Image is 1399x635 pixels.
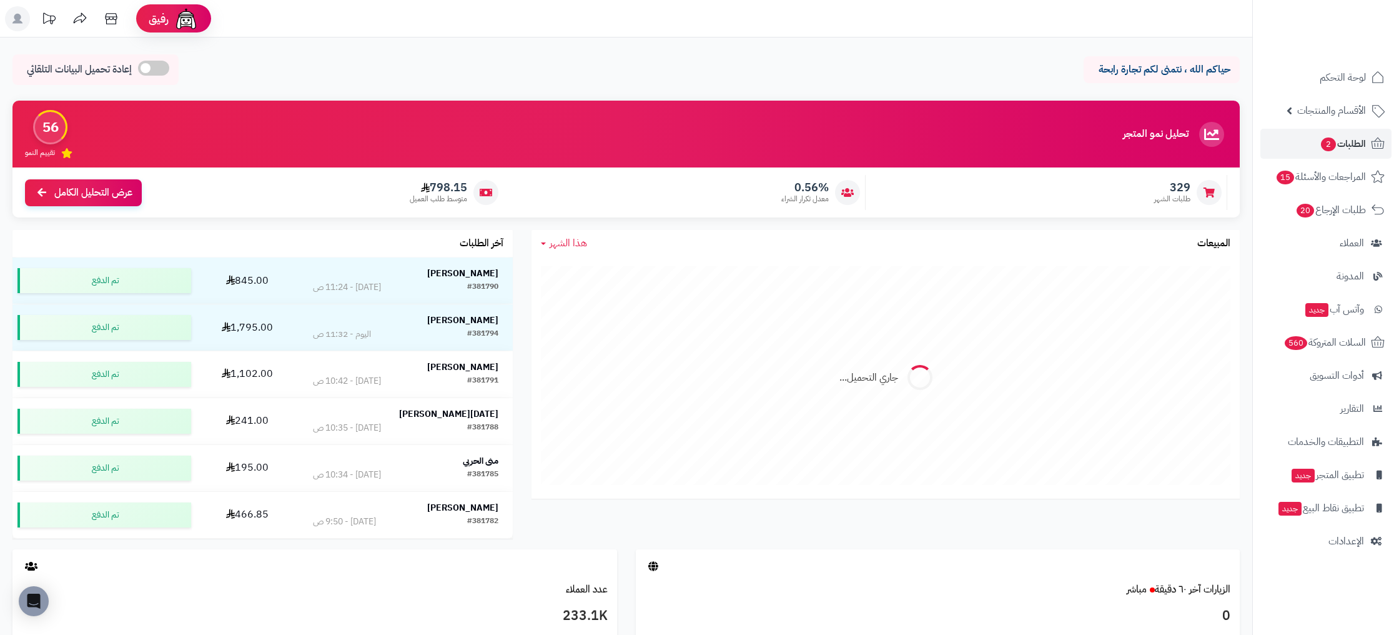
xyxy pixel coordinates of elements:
[196,445,299,491] td: 195.00
[17,456,191,481] div: تم الدفع
[1260,228,1392,258] a: العملاء
[313,328,371,341] div: اليوم - 11:32 ص
[460,238,503,249] h3: آخر الطلبات
[427,267,498,280] strong: [PERSON_NAME]
[19,586,49,616] div: Open Intercom Messenger
[1260,327,1392,357] a: السلات المتروكة560
[467,281,498,294] div: #381790
[54,186,132,200] span: عرض التحليل الكامل
[1320,135,1366,152] span: الطلبات
[1276,170,1295,185] span: 15
[467,328,498,341] div: #381794
[196,304,299,351] td: 1,795.00
[313,422,381,434] div: [DATE] - 10:35 ص
[427,501,498,514] strong: [PERSON_NAME]
[1123,129,1189,140] h3: تحليل نمو المتجر
[1320,137,1337,152] span: 2
[410,181,467,194] span: 798.15
[33,6,64,34] a: تحديثات المنصة
[1288,433,1364,451] span: التطبيقات والخدمات
[17,362,191,387] div: تم الدفع
[1283,336,1308,351] span: 560
[1290,466,1364,484] span: تطبيق المتجر
[1260,460,1392,490] a: تطبيق المتجرجديد
[1197,238,1230,249] h3: المبيعات
[1296,203,1315,218] span: 20
[174,6,199,31] img: ai-face.png
[25,147,55,158] span: تقييم النمو
[1278,502,1302,516] span: جديد
[467,422,498,434] div: #381788
[1260,361,1392,391] a: أدوات التسويق
[467,516,498,528] div: #381782
[27,62,132,77] span: إعادة تحميل البيانات التلقائي
[1154,181,1190,194] span: 329
[839,371,898,385] div: جاري التحميل...
[1297,102,1366,119] span: الأقسام والمنتجات
[196,257,299,304] td: 845.00
[1340,400,1364,417] span: التقارير
[149,11,169,26] span: رفيق
[1260,261,1392,291] a: المدونة
[1260,294,1392,324] a: وآتس آبجديد
[1337,267,1364,285] span: المدونة
[1260,129,1392,159] a: الطلبات2
[1127,582,1230,597] a: الزيارات آخر ٦٠ دقيقةمباشر
[17,315,191,340] div: تم الدفع
[550,236,587,251] span: هذا الشهر
[1328,532,1364,550] span: الإعدادات
[566,582,608,597] a: عدد العملاء
[467,469,498,481] div: #381785
[1260,62,1392,92] a: لوحة التحكم
[1283,334,1366,351] span: السلات المتروكة
[196,351,299,397] td: 1,102.00
[22,606,608,627] h3: 233.1K
[1304,301,1364,318] span: وآتس آب
[1260,394,1392,424] a: التقارير
[645,606,1231,627] h3: 0
[410,194,467,204] span: متوسط طلب العميل
[313,375,381,387] div: [DATE] - 10:42 ص
[1320,69,1366,86] span: لوحة التحكم
[17,502,191,527] div: تم الدفع
[1260,162,1392,192] a: المراجعات والأسئلة15
[1292,469,1315,482] span: جديد
[313,516,376,528] div: [DATE] - 9:50 ص
[1260,493,1392,523] a: تطبيق نقاط البيعجديد
[427,361,498,374] strong: [PERSON_NAME]
[1154,194,1190,204] span: طلبات الشهر
[1260,427,1392,457] a: التطبيقات والخدمات
[463,454,498,467] strong: منى الحربي
[1295,201,1366,219] span: طلبات الإرجاع
[781,181,829,194] span: 0.56%
[1314,11,1387,37] img: logo-2.png
[196,492,299,538] td: 466.85
[1277,499,1364,517] span: تطبيق نقاط البيع
[1340,234,1364,252] span: العملاء
[1310,367,1364,384] span: أدوات التسويق
[313,281,381,294] div: [DATE] - 11:24 ص
[196,398,299,444] td: 241.00
[467,375,498,387] div: #381791
[1093,62,1230,77] p: حياكم الله ، نتمنى لكم تجارة رابحة
[1260,195,1392,225] a: طلبات الإرجاع20
[1260,526,1392,556] a: الإعدادات
[781,194,829,204] span: معدل تكرار الشراء
[427,314,498,327] strong: [PERSON_NAME]
[17,268,191,293] div: تم الدفع
[399,407,498,421] strong: [DATE][PERSON_NAME]
[541,236,587,251] a: هذا الشهر
[1275,168,1366,186] span: المراجعات والأسئلة
[313,469,381,481] div: [DATE] - 10:34 ص
[1127,582,1147,597] small: مباشر
[17,409,191,434] div: تم الدفع
[25,179,142,206] a: عرض التحليل الكامل
[1305,303,1328,317] span: جديد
